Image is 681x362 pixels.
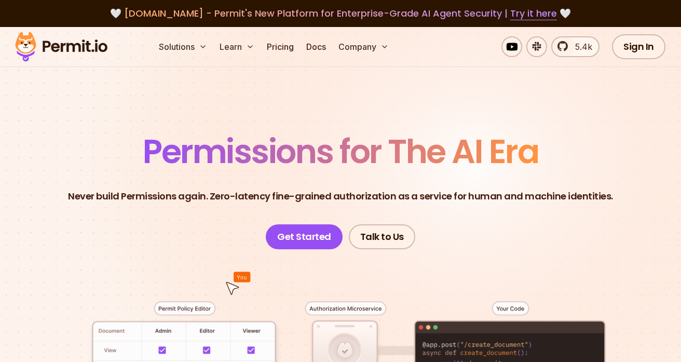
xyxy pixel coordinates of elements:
a: Try it here [510,7,557,20]
p: Never build Permissions again. Zero-latency fine-grained authorization as a service for human and... [68,189,613,204]
button: Learn [215,36,258,57]
a: 5.4k [551,36,600,57]
a: Docs [302,36,330,57]
span: 5.4k [569,41,592,53]
a: Sign In [612,34,665,59]
div: 🤍 🤍 [25,6,656,21]
a: Pricing [263,36,298,57]
a: Talk to Us [349,224,415,249]
a: Get Started [266,224,343,249]
button: Solutions [155,36,211,57]
span: [DOMAIN_NAME] - Permit's New Platform for Enterprise-Grade AI Agent Security | [124,7,557,20]
button: Company [334,36,393,57]
span: Permissions for The AI Era [143,128,538,175]
img: Permit logo [10,29,112,64]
